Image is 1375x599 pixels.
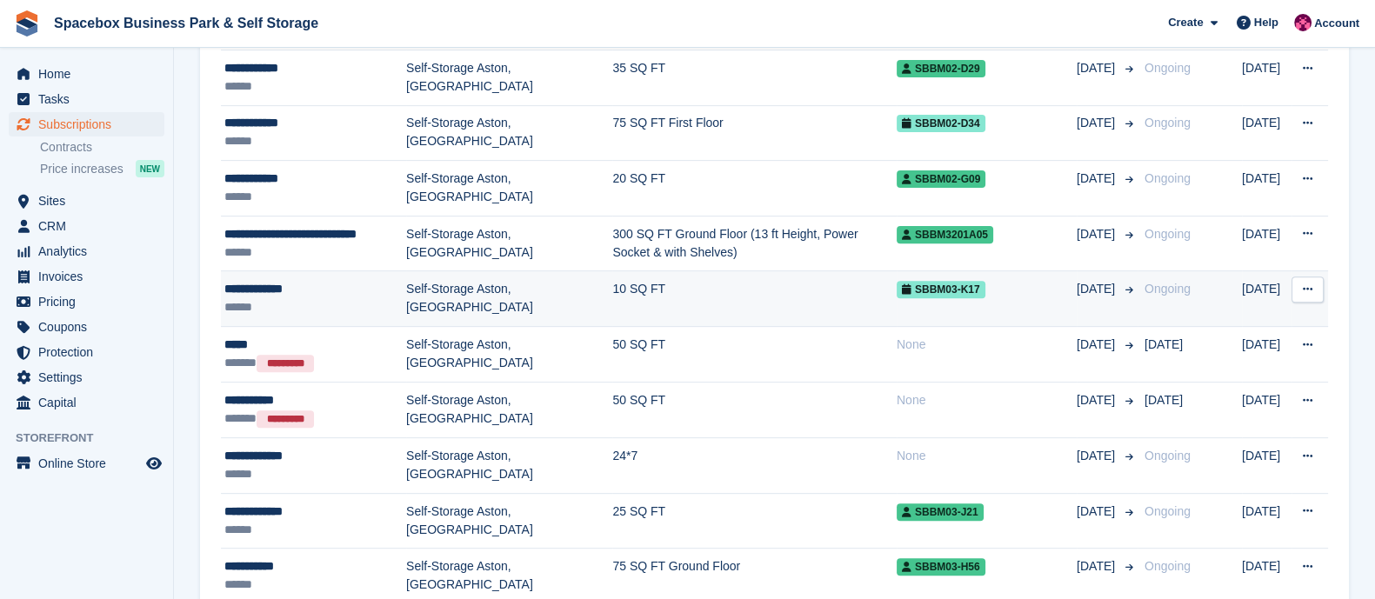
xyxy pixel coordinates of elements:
a: menu [9,290,164,314]
td: Self-Storage Aston, [GEOGRAPHIC_DATA] [406,50,612,106]
a: menu [9,239,164,263]
td: [DATE] [1242,493,1292,549]
td: Self-Storage Aston, [GEOGRAPHIC_DATA] [406,216,612,271]
span: [DATE] [1145,337,1183,351]
span: Account [1314,15,1359,32]
td: 20 SQ FT [612,161,897,216]
span: [DATE] [1077,336,1118,354]
a: Preview store [144,453,164,474]
td: [DATE] [1242,105,1292,161]
td: 75 SQ FT First Floor [612,105,897,161]
span: [DATE] [1077,447,1118,465]
span: SBBM03-K17 [897,281,985,298]
td: Self-Storage Aston, [GEOGRAPHIC_DATA] [406,327,612,383]
span: [DATE] [1077,280,1118,298]
span: Storefront [16,429,173,447]
span: [DATE] [1077,59,1118,77]
td: 10 SQ FT [612,271,897,327]
span: Coupons [38,315,143,339]
span: [DATE] [1077,391,1118,409]
td: 25 SQ FT [612,493,897,549]
span: [DATE] [1077,502,1118,521]
div: None [897,447,1077,465]
a: menu [9,315,164,339]
span: Tasks [38,87,143,111]
span: Analytics [38,239,143,263]
span: Sites [38,189,143,213]
a: Price increases NEW [40,159,164,178]
td: 50 SQ FT [612,383,897,438]
span: Settings [38,365,143,389]
td: Self-Storage Aston, [GEOGRAPHIC_DATA] [406,383,612,438]
td: [DATE] [1242,438,1292,494]
a: menu [9,189,164,213]
td: [DATE] [1242,383,1292,438]
span: Pricing [38,290,143,314]
span: Subscriptions [38,112,143,136]
td: [DATE] [1242,161,1292,216]
span: Ongoing [1145,227,1191,241]
a: menu [9,87,164,111]
span: SBBM03-H56 [897,558,985,576]
a: menu [9,451,164,476]
img: stora-icon-8386f47178a22dfd0bd8f6a31ec36ba5ce8667c1dd55bd0f319d3a0aa187defe.svg [14,10,40,37]
span: Home [38,62,143,86]
span: Ongoing [1145,449,1191,463]
td: [DATE] [1242,327,1292,383]
a: menu [9,340,164,364]
span: SBBM03-J21 [897,503,984,521]
span: Help [1254,14,1278,31]
span: Invoices [38,264,143,289]
td: [DATE] [1242,216,1292,271]
span: Ongoing [1145,282,1191,296]
a: Spacebox Business Park & Self Storage [47,9,325,37]
td: 35 SQ FT [612,50,897,106]
span: SBBM02-D29 [897,60,985,77]
td: [DATE] [1242,271,1292,327]
td: Self-Storage Aston, [GEOGRAPHIC_DATA] [406,493,612,549]
span: Ongoing [1145,61,1191,75]
span: Capital [38,390,143,415]
span: Ongoing [1145,171,1191,185]
span: SBBM02-D34 [897,115,985,132]
td: 50 SQ FT [612,327,897,383]
span: Ongoing [1145,559,1191,573]
td: Self-Storage Aston, [GEOGRAPHIC_DATA] [406,271,612,327]
a: menu [9,365,164,389]
span: Price increases [40,161,123,177]
a: menu [9,112,164,136]
span: [DATE] [1077,225,1118,243]
td: [DATE] [1242,50,1292,106]
td: Self-Storage Aston, [GEOGRAPHIC_DATA] [406,438,612,494]
span: Ongoing [1145,116,1191,130]
a: Contracts [40,139,164,156]
span: Create [1168,14,1203,31]
a: menu [9,264,164,289]
a: menu [9,390,164,415]
span: Ongoing [1145,504,1191,518]
div: None [897,391,1077,409]
span: Online Store [38,451,143,476]
span: [DATE] [1077,557,1118,576]
a: menu [9,214,164,238]
td: Self-Storage Aston, [GEOGRAPHIC_DATA] [406,161,612,216]
span: [DATE] [1145,393,1183,407]
div: None [897,336,1077,354]
span: Protection [38,340,143,364]
span: SBBM3201A05 [897,226,993,243]
span: SBBM02-G09 [897,170,985,188]
a: menu [9,62,164,86]
div: NEW [136,160,164,177]
span: [DATE] [1077,170,1118,188]
span: [DATE] [1077,114,1118,132]
td: Self-Storage Aston, [GEOGRAPHIC_DATA] [406,105,612,161]
img: Avishka Chauhan [1294,14,1312,31]
td: 300 SQ FT Ground Floor (13 ft Height, Power Socket & with Shelves) [612,216,897,271]
span: CRM [38,214,143,238]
